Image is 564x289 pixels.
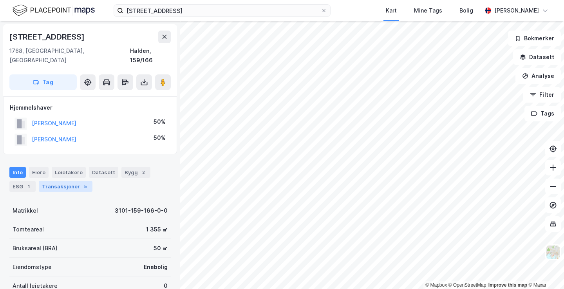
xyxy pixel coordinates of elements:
iframe: Chat Widget [525,251,564,289]
div: 3101-159-166-0-0 [115,206,168,215]
div: Halden, 159/166 [130,46,171,65]
div: Matrikkel [13,206,38,215]
div: 50% [154,117,166,126]
div: 1768, [GEOGRAPHIC_DATA], [GEOGRAPHIC_DATA] [9,46,130,65]
button: Tags [524,106,561,121]
a: Mapbox [425,282,447,288]
div: Tomteareal [13,225,44,234]
div: Datasett [89,167,118,178]
div: Hjemmelshaver [10,103,170,112]
input: Søk på adresse, matrikkel, gårdeiere, leietakere eller personer [123,5,321,16]
div: Eiendomstype [13,262,52,272]
button: Filter [523,87,561,103]
div: Transaksjoner [39,181,92,192]
div: 1 355 ㎡ [146,225,168,234]
button: Analyse [515,68,561,84]
div: 50 ㎡ [154,244,168,253]
a: Improve this map [488,282,527,288]
button: Bokmerker [508,31,561,46]
div: Bygg [121,167,150,178]
div: 2 [139,168,147,176]
img: logo.f888ab2527a4732fd821a326f86c7f29.svg [13,4,95,17]
div: 5 [81,182,89,190]
div: 1 [25,182,33,190]
div: Eiere [29,167,49,178]
div: Bruksareal (BRA) [13,244,58,253]
div: Mine Tags [414,6,442,15]
button: Tag [9,74,77,90]
button: Datasett [513,49,561,65]
a: OpenStreetMap [448,282,486,288]
div: Bolig [459,6,473,15]
div: Leietakere [52,167,86,178]
div: 50% [154,133,166,143]
img: Z [546,245,560,260]
div: Info [9,167,26,178]
div: ESG [9,181,36,192]
div: Enebolig [144,262,168,272]
div: Kart [386,6,397,15]
div: [PERSON_NAME] [494,6,539,15]
div: [STREET_ADDRESS] [9,31,86,43]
